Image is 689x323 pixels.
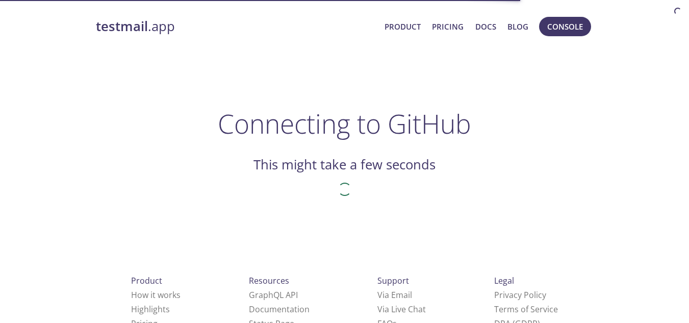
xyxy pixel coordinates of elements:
a: Highlights [131,304,170,315]
h1: Connecting to GitHub [218,108,471,139]
span: Resources [249,275,289,286]
a: Privacy Policy [494,289,546,301]
a: Terms of Service [494,304,558,315]
button: Console [539,17,591,36]
a: Via Email [377,289,412,301]
a: testmail.app [96,18,377,35]
a: How it works [131,289,181,301]
span: Console [547,20,583,33]
a: Pricing [432,20,464,33]
a: Via Live Chat [377,304,426,315]
strong: testmail [96,17,148,35]
h2: This might take a few seconds [253,156,436,173]
a: Documentation [249,304,310,315]
a: Product [385,20,421,33]
span: Legal [494,275,514,286]
span: Product [131,275,162,286]
span: Support [377,275,409,286]
a: Blog [507,20,528,33]
a: GraphQL API [249,289,298,301]
a: Docs [475,20,496,33]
